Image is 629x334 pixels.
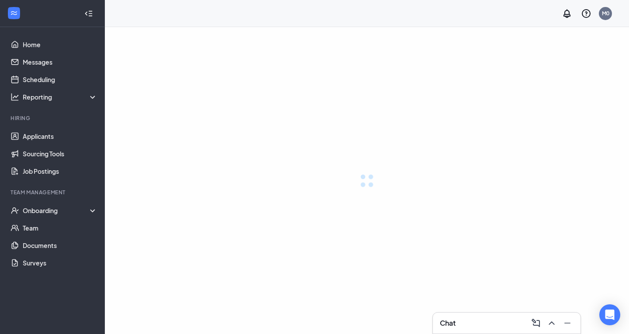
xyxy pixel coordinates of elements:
[560,316,574,330] button: Minimize
[23,219,97,237] a: Team
[531,318,541,328] svg: ComposeMessage
[602,10,609,17] div: M0
[562,318,573,328] svg: Minimize
[23,162,97,180] a: Job Postings
[10,93,19,101] svg: Analysis
[562,8,572,19] svg: Notifications
[23,71,97,88] a: Scheduling
[23,53,97,71] a: Messages
[581,8,591,19] svg: QuestionInfo
[23,36,97,53] a: Home
[440,318,456,328] h3: Chat
[23,254,97,272] a: Surveys
[10,189,96,196] div: Team Management
[23,127,97,145] a: Applicants
[10,9,18,17] svg: WorkstreamLogo
[23,93,98,101] div: Reporting
[599,304,620,325] div: Open Intercom Messenger
[23,206,98,215] div: Onboarding
[10,114,96,122] div: Hiring
[23,237,97,254] a: Documents
[10,206,19,215] svg: UserCheck
[23,145,97,162] a: Sourcing Tools
[84,9,93,18] svg: Collapse
[546,318,557,328] svg: ChevronUp
[544,316,558,330] button: ChevronUp
[528,316,542,330] button: ComposeMessage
